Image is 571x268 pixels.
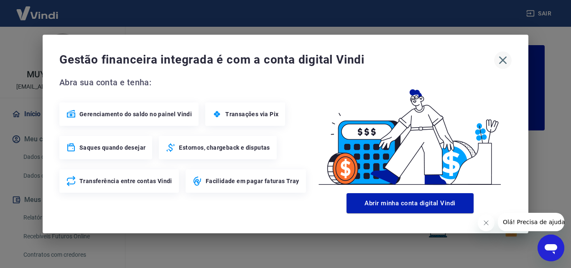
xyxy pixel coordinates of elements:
span: Abra sua conta e tenha: [59,76,308,89]
span: Gerenciamento do saldo no painel Vindi [79,110,192,118]
img: Good Billing [308,76,512,190]
iframe: Botão para abrir a janela de mensagens [538,235,564,261]
iframe: Mensagem da empresa [498,213,564,231]
span: Saques quando desejar [79,143,145,152]
span: Facilidade em pagar faturas Tray [206,177,299,185]
span: Transferência entre contas Vindi [79,177,172,185]
span: Olá! Precisa de ajuda? [5,6,70,13]
span: Transações via Pix [225,110,278,118]
span: Estornos, chargeback e disputas [179,143,270,152]
button: Abrir minha conta digital Vindi [347,193,474,213]
iframe: Fechar mensagem [478,214,495,231]
span: Gestão financeira integrada é com a conta digital Vindi [59,51,494,68]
